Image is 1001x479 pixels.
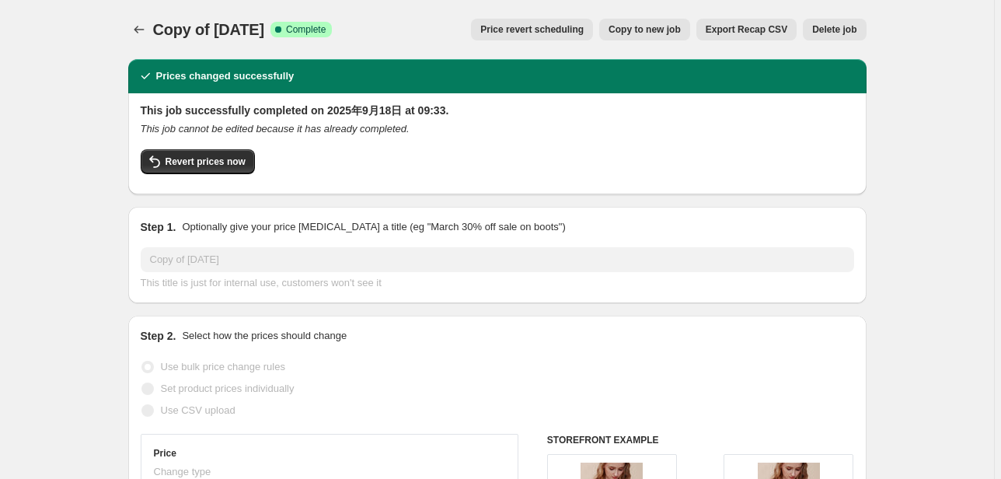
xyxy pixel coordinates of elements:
[803,19,866,40] button: Delete job
[141,103,854,118] h2: This job successfully completed on 2025年9月18日 at 09:33.
[153,21,264,38] span: Copy of [DATE]
[154,447,176,460] h3: Price
[706,23,787,36] span: Export Recap CSV
[141,149,255,174] button: Revert prices now
[182,328,347,344] p: Select how the prices should change
[141,219,176,235] h2: Step 1.
[166,156,246,168] span: Revert prices now
[161,404,235,416] span: Use CSV upload
[609,23,681,36] span: Copy to new job
[182,219,565,235] p: Optionally give your price [MEDICAL_DATA] a title (eg "March 30% off sale on boots")
[480,23,584,36] span: Price revert scheduling
[141,247,854,272] input: 30% off holiday sale
[141,328,176,344] h2: Step 2.
[286,23,326,36] span: Complete
[128,19,150,40] button: Price change jobs
[154,466,211,477] span: Change type
[141,123,410,135] i: This job cannot be edited because it has already completed.
[161,383,295,394] span: Set product prices individually
[812,23,856,36] span: Delete job
[599,19,690,40] button: Copy to new job
[161,361,285,372] span: Use bulk price change rules
[141,277,382,288] span: This title is just for internal use, customers won't see it
[547,434,854,446] h6: STOREFRONT EXAMPLE
[471,19,593,40] button: Price revert scheduling
[696,19,797,40] button: Export Recap CSV
[156,68,295,84] h2: Prices changed successfully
